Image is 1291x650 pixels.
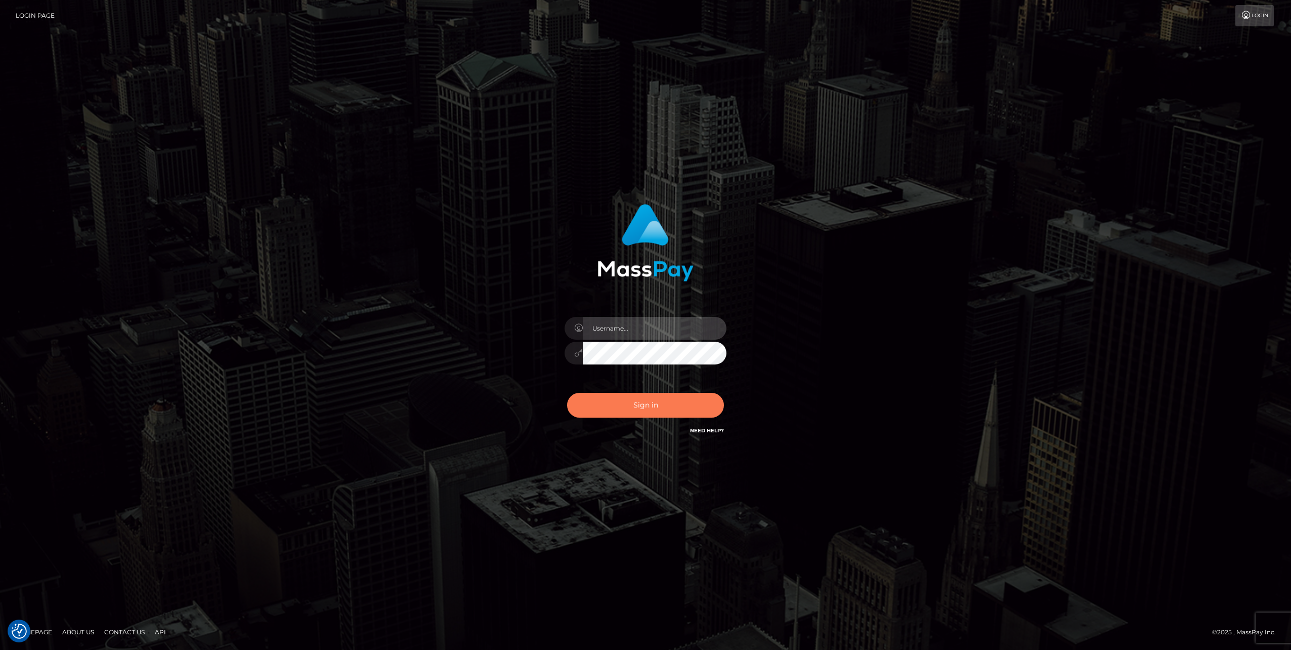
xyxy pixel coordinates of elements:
a: Contact Us [100,624,149,640]
a: Login Page [16,5,55,26]
div: © 2025 , MassPay Inc. [1212,627,1283,638]
a: API [151,624,170,640]
img: Revisit consent button [12,624,27,639]
a: Need Help? [690,427,724,434]
a: Homepage [11,624,56,640]
input: Username... [583,317,726,340]
img: MassPay Login [597,204,694,281]
button: Consent Preferences [12,624,27,639]
a: About Us [58,624,98,640]
button: Sign in [567,393,724,418]
a: Login [1235,5,1274,26]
